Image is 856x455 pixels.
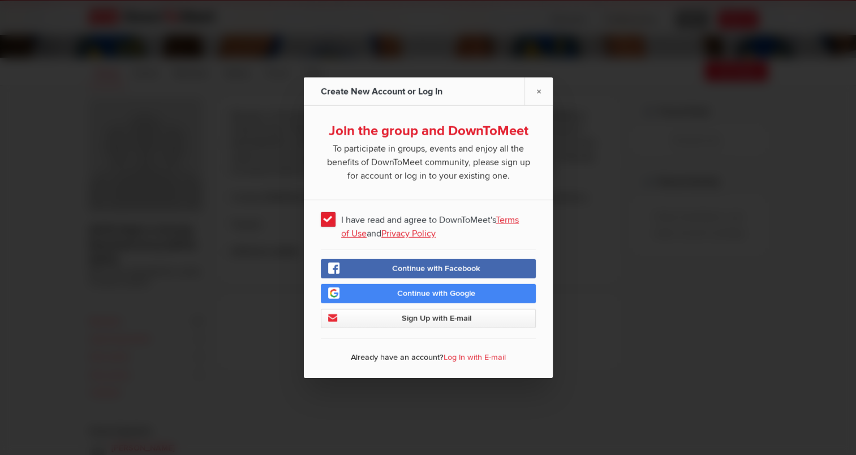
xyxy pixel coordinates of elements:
div: Create New Account or Log In [321,78,445,106]
span: To participate in groups, events and enjoy all the benefits of DownToMeet community, please sign ... [321,140,536,183]
div: Join the group and DownToMeet [321,123,536,140]
span: Continue with Facebook [392,264,480,273]
span: Sign Up with E-mail [401,314,471,323]
a: Sign Up with E-mail [321,309,536,328]
a: Continue with Facebook [321,259,536,278]
a: Continue with Google [321,284,536,303]
a: Terms of Use [341,214,519,239]
span: Continue with Google [397,289,475,298]
a: Log In with E-mail [444,353,506,362]
span: I have read and agree to DownToMeet's and [321,209,536,229]
a: × [524,78,553,105]
p: Already have an account? [321,349,536,370]
a: Privacy Policy [381,228,436,239]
